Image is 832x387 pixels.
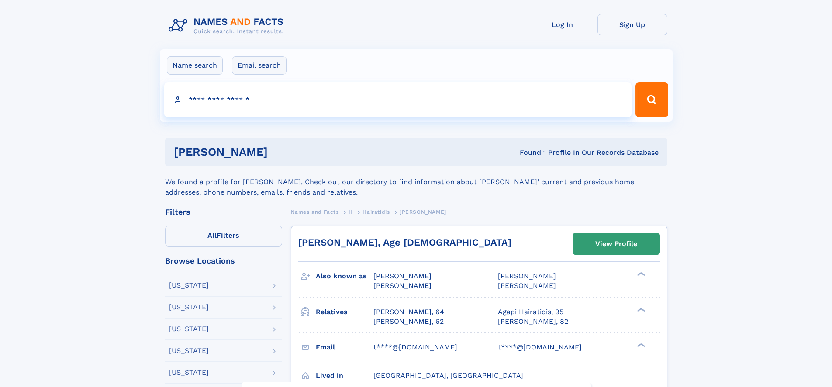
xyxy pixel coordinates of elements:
[373,307,444,317] a: [PERSON_NAME], 64
[165,14,291,38] img: Logo Names and Facts
[498,307,563,317] a: Agapi Hairatidis, 95
[165,208,282,216] div: Filters
[373,371,523,380] span: [GEOGRAPHIC_DATA], [GEOGRAPHIC_DATA]
[298,237,511,248] a: [PERSON_NAME], Age [DEMOGRAPHIC_DATA]
[498,317,568,326] a: [PERSON_NAME], 82
[498,272,556,280] span: [PERSON_NAME]
[373,317,444,326] a: [PERSON_NAME], 62
[362,206,390,217] a: Hairatidis
[498,281,556,290] span: [PERSON_NAME]
[207,231,217,240] span: All
[400,209,446,215] span: [PERSON_NAME]
[394,148,659,158] div: Found 1 Profile In Our Records Database
[349,209,353,215] span: H
[169,347,209,354] div: [US_STATE]
[169,325,209,332] div: [US_STATE]
[528,14,597,35] a: Log In
[167,56,223,75] label: Name search
[373,272,432,280] span: [PERSON_NAME]
[291,206,339,217] a: Names and Facts
[573,233,659,254] a: View Profile
[232,56,287,75] label: Email search
[316,305,373,319] h3: Relatives
[169,369,209,376] div: [US_STATE]
[635,82,668,117] button: Search Button
[316,368,373,383] h3: Lived in
[597,14,667,35] a: Sign Up
[635,271,646,277] div: ❯
[169,304,209,311] div: [US_STATE]
[349,206,353,217] a: H
[174,147,394,158] h1: [PERSON_NAME]
[316,340,373,355] h3: Email
[373,281,432,290] span: [PERSON_NAME]
[165,257,282,265] div: Browse Locations
[165,166,667,198] div: We found a profile for [PERSON_NAME]. Check out our directory to find information about [PERSON_N...
[635,307,646,312] div: ❯
[164,82,632,117] input: search input
[595,234,637,254] div: View Profile
[169,282,209,289] div: [US_STATE]
[165,226,282,247] label: Filters
[362,209,390,215] span: Hairatidis
[635,342,646,348] div: ❯
[316,269,373,284] h3: Also known as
